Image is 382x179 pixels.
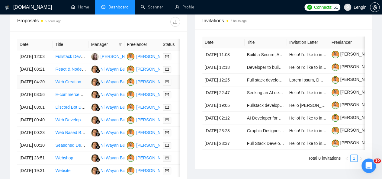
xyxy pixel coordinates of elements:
img: c1NLmzrk-0pBZjOo1nLSJnOz0itNHKTdmMHAt8VIsLFzaWqqsJDJtcFyV3OYvrqgu3 [332,114,339,122]
span: user [345,5,350,9]
img: TM [127,78,134,86]
div: [PERSON_NAME] [101,53,135,60]
img: TM [127,104,134,111]
td: [DATE] 23:23 [202,124,245,137]
img: c1NLmzrk-0pBZjOo1nLSJnOz0itNHKTdmMHAt8VIsLFzaWqqsJDJtcFyV3OYvrqgu3 [332,139,339,147]
td: [DATE] 08:21 [17,63,53,76]
div: Ni Wayan Budiarti [101,155,134,161]
img: NW [91,116,99,124]
a: React & Node.js Developer for Income Management App [55,67,162,72]
a: [PERSON_NAME] [332,52,375,56]
div: [PERSON_NAME] [136,104,171,110]
td: Website [53,165,88,177]
a: NWNi Wayan Budiarti [91,168,134,173]
td: Developer to build AI Text to Speech Tool (Long Term) [245,61,287,74]
a: setting [370,5,380,10]
img: TM [127,53,134,60]
a: Fullstack Developer NodeJS and reactJS [55,54,132,59]
td: Fullstack Developer NodeJS and reactJS [53,50,88,63]
li: Previous Page [343,155,350,162]
a: [PERSON_NAME] [332,64,375,69]
a: TM[PERSON_NAME] [127,79,171,84]
img: NW [91,78,99,86]
span: download [171,19,180,24]
a: [PERSON_NAME] [332,90,375,94]
td: Web Developer Needed - React, Next.js, Node.js Expertise Required [53,114,88,126]
span: mail [165,118,169,122]
img: NW [91,167,99,174]
td: [DATE] 23:51 [17,152,53,165]
a: Full stack developer [247,78,285,82]
td: Web Based Boat Launch Management Portal [53,126,88,139]
td: E-commerce Performance Optimization Expert Needed [53,88,88,101]
td: Seasoned Developer with React, Next.js, and Node.js Experience [53,139,88,152]
button: setting [370,2,380,12]
a: E-commerce Performance Optimization Expert Needed [55,92,159,97]
div: Ni Wayan Budiarti [101,129,134,136]
div: [PERSON_NAME] [136,117,171,123]
a: TM[PERSON_NAME] [127,117,171,122]
div: Ni Wayan Budiarti [101,66,134,72]
li: Next Page [358,155,365,162]
th: Invitation Letter [287,37,329,48]
a: [PERSON_NAME] [332,115,375,120]
a: 1 [351,155,357,161]
img: TM [127,91,134,98]
img: NW [91,91,99,98]
td: AI Developer for Roadmap Completion & Avatar Persona Customization [245,112,287,124]
li: 1 [350,155,358,162]
td: [DATE] 23:37 [202,137,245,150]
td: [DATE] 03:56 [17,88,53,101]
td: [DATE] 12:25 [202,74,245,86]
div: [PERSON_NAME] [136,167,171,174]
span: dashboard [101,5,105,9]
img: gigradar-bm.png [96,107,100,111]
div: [PERSON_NAME] [136,129,171,136]
td: [DATE] 12:03 [17,50,53,63]
a: TM[PERSON_NAME] [127,130,171,135]
button: right [358,155,365,162]
img: upwork-logo.png [307,5,312,10]
img: logo [5,3,9,12]
img: TM [127,116,134,124]
div: [PERSON_NAME] [136,155,171,161]
a: TM[PERSON_NAME] [127,168,171,173]
a: [PERSON_NAME] [332,128,375,133]
a: Web Developer Needed - React, Next.js, Node.js Expertise Required [55,117,184,122]
th: Freelancer [124,39,160,50]
span: mail [165,55,169,58]
span: Connects: [314,4,332,11]
a: NWNi Wayan Budiarti [91,117,134,122]
span: left [345,157,348,160]
div: [PERSON_NAME] [136,66,171,72]
a: Full Stack Developer ( Laravel+Vue) [247,141,315,146]
a: TM[PERSON_NAME] [127,92,171,97]
td: Full Stack Developer ( Laravel+Vue) [245,137,287,150]
td: Build a Secure, AI-Powered Consumer Platform - Full Stack Engineer (Fixed-Price $25k+) [245,48,287,61]
a: TM[PERSON_NAME] [127,104,171,109]
a: Webshop [55,155,73,160]
img: c1NLmzrk-0pBZjOo1nLSJnOz0itNHKTdmMHAt8VIsLFzaWqqsJDJtcFyV3OYvrqgu3 [332,127,339,134]
time: 5 hours ago [231,19,247,23]
span: filter [118,43,122,46]
img: TM [127,154,134,162]
a: Web Based Boat Launch Management Portal [55,130,140,135]
th: Date [17,39,53,50]
img: gigradar-bm.png [96,120,100,124]
th: Manager [89,39,124,50]
td: [DATE] 19:05 [202,99,245,112]
td: [DATE] 11:08 [202,48,245,61]
span: Manager [91,41,116,48]
span: right [359,157,363,160]
a: userProfile [175,5,194,10]
a: Discord Bot Developer for E-commerce Platform [55,105,146,110]
a: NWNi Wayan Budiarti [91,155,134,160]
span: filter [117,40,123,49]
td: Webshop [53,152,88,165]
a: NWNi Wayan Budiarti [91,79,134,84]
th: Freelancer [329,37,371,48]
img: TM [127,66,134,73]
a: NWNi Wayan Budiarti [91,142,134,147]
div: [PERSON_NAME] [136,91,171,98]
td: [DATE] 03:01 [17,101,53,114]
